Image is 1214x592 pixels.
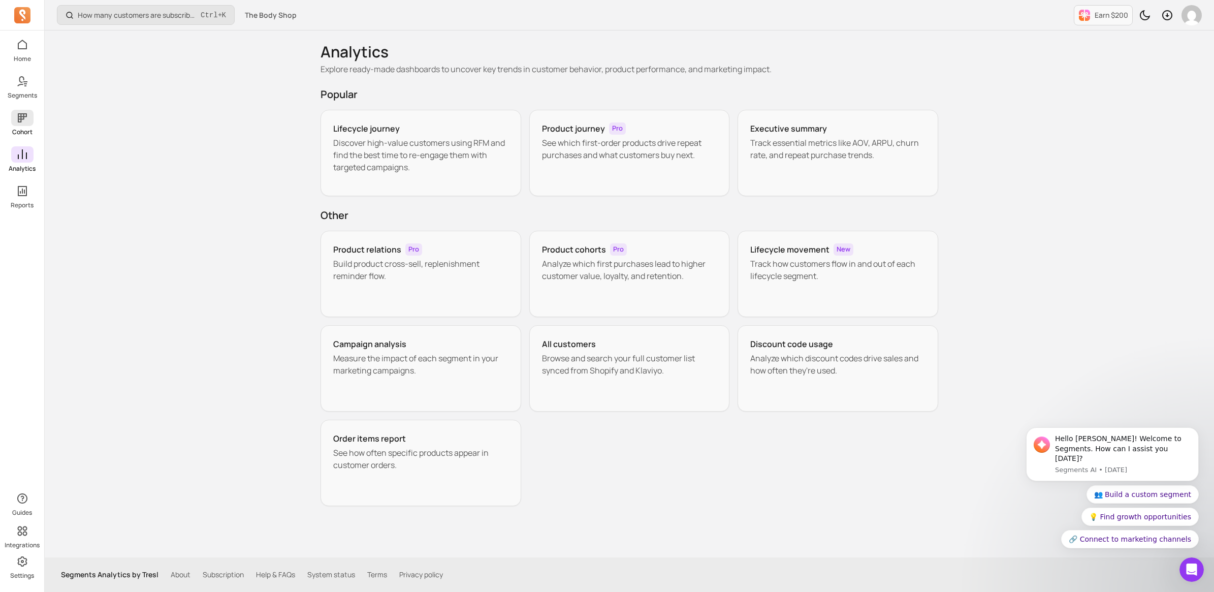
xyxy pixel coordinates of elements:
p: Analyze which first purchases lead to higher customer value, loyalty, and retention. [542,258,717,282]
p: See which first-order products drive repeat purchases and what customers buy next. [542,137,717,161]
p: Browse and search your full customer list synced from Shopify and Klaviyo. [542,352,717,377]
p: Build product cross-sell, replenishment reminder flow. [333,258,508,282]
p: Analytics [9,165,36,173]
p: Guides [12,509,32,517]
p: Track essential metrics like AOV, ARPU, churn rate, and repeat purchase trends. [750,137,925,161]
iframe: Intercom live chat [1179,557,1204,582]
p: Segments Analytics by Tresl [61,570,158,580]
button: Earn $200 [1074,5,1133,25]
a: Privacy policy [399,570,443,580]
h2: Popular [321,87,938,102]
p: Discover high-value customers using RFM and find the best time to re-engage them with targeted ca... [333,137,508,173]
span: Pro [609,122,626,135]
a: Lifecycle movementNewTrack how customers flow in and out of each lifecycle segment. [738,231,938,317]
p: How many customers are subscribed to my email list? [78,10,197,20]
a: Help & FAQs [256,570,295,580]
span: New [834,243,853,256]
h3: Order items report [333,432,406,445]
a: Product relationsProBuild product cross-sell, replenishment reminder flow. [321,231,521,317]
h3: Lifecycle journey [333,122,400,135]
p: See how often specific products appear in customer orders. [333,447,508,471]
a: All customersBrowse and search your full customer list synced from Shopify and Klaviyo. [529,325,730,412]
kbd: Ctrl [201,10,218,20]
p: Reports [11,201,34,209]
a: Discount code usageAnalyze which discount codes drive sales and how often they're used. [738,325,938,412]
iframe: Intercom notifications message [1011,362,1214,565]
h3: Discount code usage [750,338,833,350]
button: The Body Shop [239,6,303,24]
h3: Campaign analysis [333,338,406,350]
span: The Body Shop [245,10,297,20]
p: Earn $200 [1095,10,1128,20]
h3: Product cohorts [542,243,606,256]
h3: Product relations [333,243,401,256]
a: Product cohortsProAnalyze which first purchases lead to higher customer value, loyalty, and reten... [529,231,730,317]
h3: All customers [542,338,596,350]
h3: Product journey [542,122,605,135]
span: Pro [610,243,627,256]
a: Campaign analysisMeasure the impact of each segment in your marketing campaigns. [321,325,521,412]
kbd: K [222,11,226,19]
p: Analyze which discount codes drive sales and how often they're used. [750,352,925,377]
h3: Executive summary [750,122,827,135]
img: avatar [1181,5,1202,25]
span: + [201,10,226,20]
h3: Lifecycle movement [750,243,829,256]
a: Terms [367,570,387,580]
button: How many customers are subscribed to my email list?Ctrl+K [57,5,235,25]
a: Order items reportSee how often specific products appear in customer orders. [321,420,521,506]
p: Segments [8,91,37,100]
a: About [171,570,190,580]
h2: Other [321,208,938,223]
p: Settings [10,572,34,580]
p: Home [14,55,31,63]
a: System status [307,570,355,580]
a: Lifecycle journeyDiscover high-value customers using RFM and find the best time to re-engage them... [321,110,521,196]
a: Executive summaryTrack essential metrics like AOV, ARPU, churn rate, and repeat purchase trends. [738,110,938,196]
span: Pro [405,243,422,256]
button: Toggle dark mode [1135,5,1155,25]
h1: Analytics [321,43,938,61]
a: Product journeyProSee which first-order products drive repeat purchases and what customers buy next. [529,110,730,196]
p: Explore ready-made dashboards to uncover key trends in customer behavior, product performance, an... [321,63,938,75]
a: Subscription [203,570,244,580]
button: Guides [11,488,34,519]
p: Measure the impact of each segment in your marketing campaigns. [333,352,508,377]
p: Integrations [5,541,40,549]
p: Track how customers flow in and out of each lifecycle segment. [750,258,925,282]
p: Cohort [12,128,33,136]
